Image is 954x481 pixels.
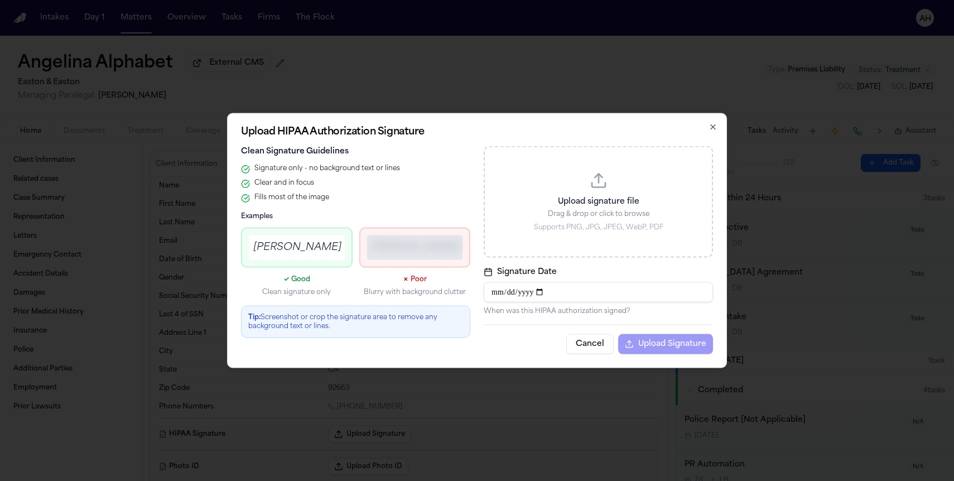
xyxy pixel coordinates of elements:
span: Clear and in focus [254,179,314,187]
span: Fills most of the image [254,193,329,202]
p: Upload signature file [498,196,698,208]
label: Signature Date [484,267,713,278]
span: ✗ Poor [403,276,427,283]
p: When was this HIPAA authorization signed? [484,307,713,316]
h4: Examples [241,212,470,221]
span: Signature only - no background text or lines [254,164,400,173]
p: Screenshot or crop the signature area to remove any background text or lines. [248,313,463,331]
p: Blurry with background clutter [359,288,471,297]
p: Drag & drop or click to browse [498,210,698,219]
button: Cancel [566,334,614,354]
h3: Clean Signature Guidelines [241,146,470,157]
div: [PERSON_NAME] [372,240,459,256]
span: ✓ Good [283,276,310,283]
p: Supports PNG, JPG, JPEG, WebP, PDF [498,223,698,232]
h2: Upload HIPAA Authorization Signature [241,127,713,137]
p: Clean signature only [241,288,353,297]
strong: Tip: [248,314,261,321]
div: [PERSON_NAME] [253,240,340,256]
